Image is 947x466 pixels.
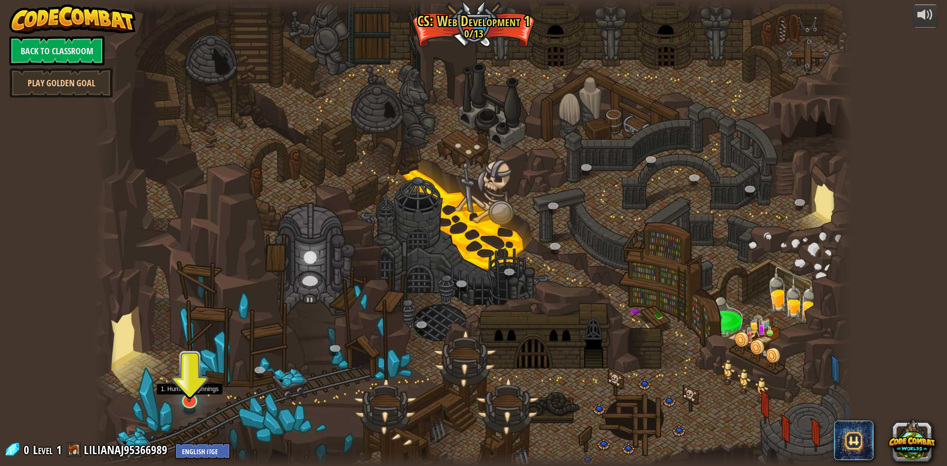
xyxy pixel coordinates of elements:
[33,442,53,458] span: Level
[84,442,170,458] a: LILIANAJ95366989
[9,36,105,66] a: Back to Classroom
[24,442,32,458] span: 0
[9,68,113,98] a: Play Golden Goal
[56,442,62,458] span: 1
[9,4,136,34] img: CodeCombat - Learn how to code by playing a game
[913,4,938,28] button: Adjust volume
[179,355,200,403] img: level-banner-unstarted.png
